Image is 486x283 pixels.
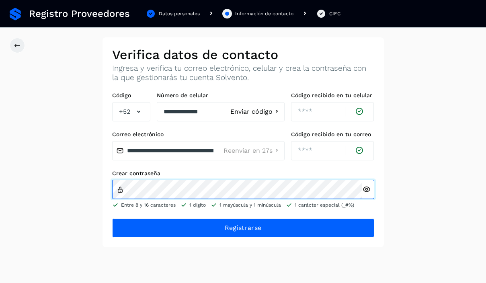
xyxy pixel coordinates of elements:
[211,201,281,209] li: 1 mayúscula y 1 minúscula
[112,170,374,177] label: Crear contraseña
[230,107,281,116] button: Enviar código
[119,107,130,117] span: +52
[230,109,273,115] span: Enviar código
[180,201,206,209] li: 1 dígito
[112,131,285,138] label: Correo electrónico
[291,92,374,99] label: Código recibido en tu celular
[159,10,200,17] div: Datos personales
[112,47,374,62] h2: Verifica datos de contacto
[112,218,374,238] button: Registrarse
[224,148,273,154] span: Reenviar en 27s
[329,10,340,17] div: CIEC
[112,92,150,99] label: Código
[157,92,285,99] label: Número de celular
[286,201,354,209] li: 1 carácter especial (_#%)
[235,10,293,17] div: Información de contacto
[29,8,130,20] span: Registro Proveedores
[112,201,176,209] li: Entre 8 y 16 caracteres
[225,224,261,232] span: Registrarse
[112,64,374,82] p: Ingresa y verifica tu correo electrónico, celular y crea la contraseña con la que gestionarás tu ...
[291,131,374,138] label: Código recibido en tu correo
[224,146,281,155] button: Reenviar en 27s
